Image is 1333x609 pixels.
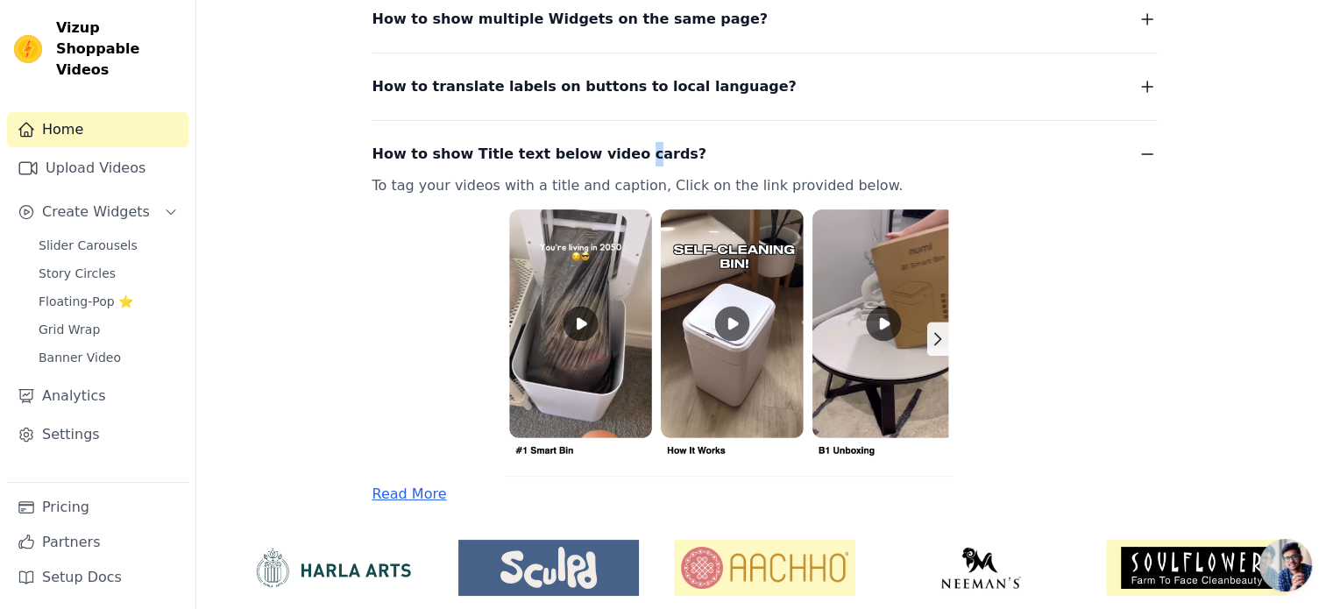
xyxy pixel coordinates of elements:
a: Settings [7,417,188,452]
a: Analytics [7,379,188,414]
img: Soulflower [1106,540,1287,596]
img: Neeman's [890,547,1072,589]
img: HarlaArts [242,547,423,589]
span: How to show multiple Widgets on the same page? [372,7,769,32]
p: To tag your videos with a title and caption, Click on the link provided below. [372,173,1116,477]
a: Banner Video [28,345,188,370]
span: Vizup Shoppable Videos [56,18,181,81]
span: Banner Video [39,349,121,366]
a: Grid Wrap [28,317,188,342]
a: Read More [372,485,447,502]
span: Create Widgets [42,202,150,223]
button: How to translate labels on buttons to local language? [372,74,1158,99]
a: Floating-Pop ⭐ [28,289,188,314]
a: Setup Docs [7,560,188,595]
span: How to show Title text below video cards? [372,142,707,166]
img: Aachho [674,540,855,596]
a: Slider Carousels [28,233,188,258]
span: Grid Wrap [39,321,100,338]
a: Home [7,112,188,147]
span: Floating-Pop ⭐ [39,293,133,310]
a: Upload Videos [7,151,188,186]
a: Story Circles [28,261,188,286]
a: Pricing [7,490,188,525]
button: How to show Title text below video cards? [372,142,1158,166]
a: Partners [7,525,188,560]
img: title-caption.png [372,198,1116,477]
span: Story Circles [39,265,116,282]
img: Vizup [14,35,42,63]
span: Slider Carousels [39,237,138,254]
span: How to translate labels on buttons to local language? [372,74,797,99]
button: Create Widgets [7,195,188,230]
button: How to show multiple Widgets on the same page? [372,7,1158,32]
img: Sculpd US [458,547,640,589]
div: Open chat [1259,539,1312,591]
